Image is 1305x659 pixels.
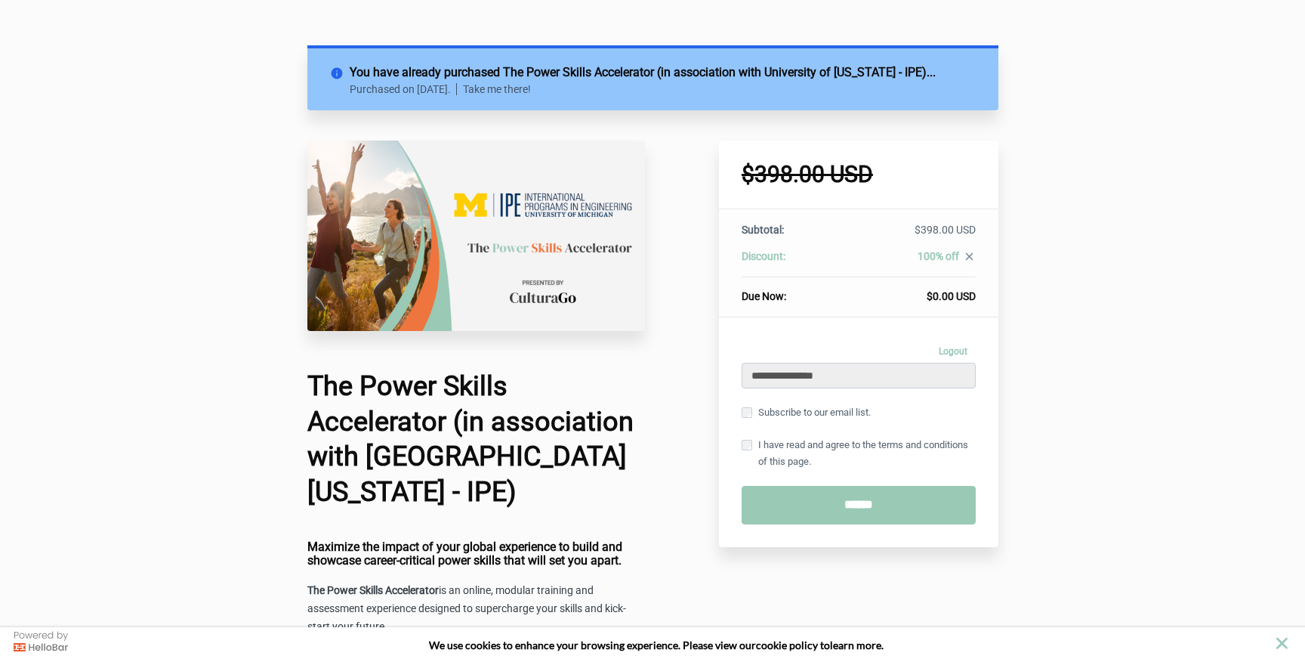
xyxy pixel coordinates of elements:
a: Logout [930,340,976,363]
th: Due Now: [742,277,840,305]
a: cookie policy [756,639,818,651]
a: close [959,250,976,267]
i: close [963,250,976,263]
span: learn more. [830,639,884,651]
label: I have read and agree to the terms and conditions of this page. [742,437,976,470]
span: $0.00 USD [927,290,976,302]
a: Take me there! [463,83,531,95]
th: Discount: [742,249,840,277]
td: $398.00 USD [840,222,975,249]
h1: $398.00 USD [742,163,976,186]
span: 100% off [918,250,959,262]
span: We use cookies to enhance your browsing experience. Please view our [429,639,756,651]
p: is an online, modular training and assessment experience designed to supercharge your skills and ... [307,582,646,636]
button: close [1273,634,1291,653]
span: Subtotal: [742,224,784,236]
h4: Maximize the impact of your global experience to build and showcase career-critical power skills ... [307,540,646,567]
h1: The Power Skills Accelerator (in association with [GEOGRAPHIC_DATA][US_STATE] - IPE) [307,369,646,510]
i: info [330,63,350,77]
label: Subscribe to our email list. [742,404,871,421]
input: Subscribe to our email list. [742,407,752,418]
input: I have read and agree to the terms and conditions of this page. [742,440,752,450]
img: d416d46-d031-e-e5eb-e525b5ae3c0c_UMich_IPE_PSA_.png [307,141,646,331]
strong: The Power Skills Accelerator [307,584,439,596]
h2: You have already purchased The Power Skills Accelerator (in association with University of [US_ST... [350,63,976,82]
strong: to [820,639,830,651]
p: Purchased on [DATE]. [350,83,458,95]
